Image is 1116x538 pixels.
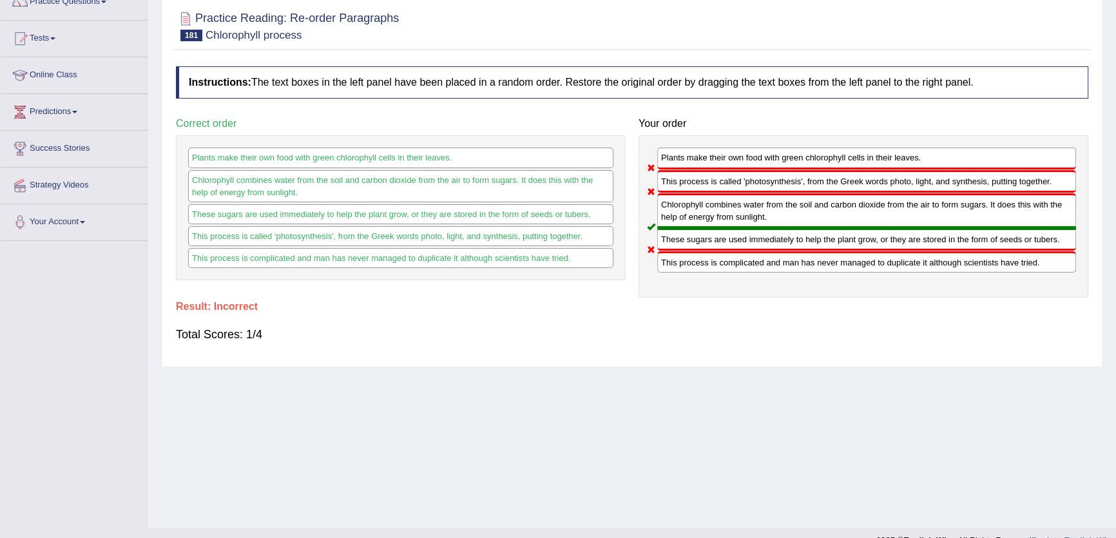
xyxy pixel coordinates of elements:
[188,248,613,268] div: This process is complicated and man has never managed to duplicate it although scientists have tr...
[188,170,613,202] div: Chlorophyll combines water from the soil and carbon dioxide from the air to form sugars. It does ...
[180,30,202,41] span: 181
[1,131,148,163] a: Success Stories
[1,168,148,200] a: Strategy Videos
[176,118,626,130] h4: Correct order
[657,170,1076,193] div: This process is called 'photosynthesis', from the Greek words photo, light, and synthesis, puttin...
[1,94,148,126] a: Predictions
[1,21,148,53] a: Tests
[657,193,1076,228] div: Chlorophyll combines water from the soil and carbon dioxide from the air to form sugars. It does ...
[188,226,613,246] div: This process is called 'photosynthesis', from the Greek words photo, light, and synthesis, puttin...
[1,57,148,90] a: Online Class
[657,251,1076,273] div: This process is complicated and man has never managed to duplicate it although scientists have tr...
[206,29,302,41] small: Chlorophyll process
[176,301,1088,312] h4: Result:
[657,148,1076,169] div: Plants make their own food with green chlorophyll cells in their leaves.
[1,204,148,236] a: Your Account
[176,9,399,41] h2: Practice Reading: Re-order Paragraphs
[188,204,613,224] div: These sugars are used immediately to help the plant grow, or they are stored in the form of seeds...
[176,66,1088,99] h4: The text boxes in the left panel have been placed in a random order. Restore the original order b...
[657,228,1076,251] div: These sugars are used immediately to help the plant grow, or they are stored in the form of seeds...
[188,148,613,168] div: Plants make their own food with green chlorophyll cells in their leaves.
[639,118,1088,130] h4: Your order
[189,77,251,88] b: Instructions:
[176,319,1088,350] div: Total Scores: 1/4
